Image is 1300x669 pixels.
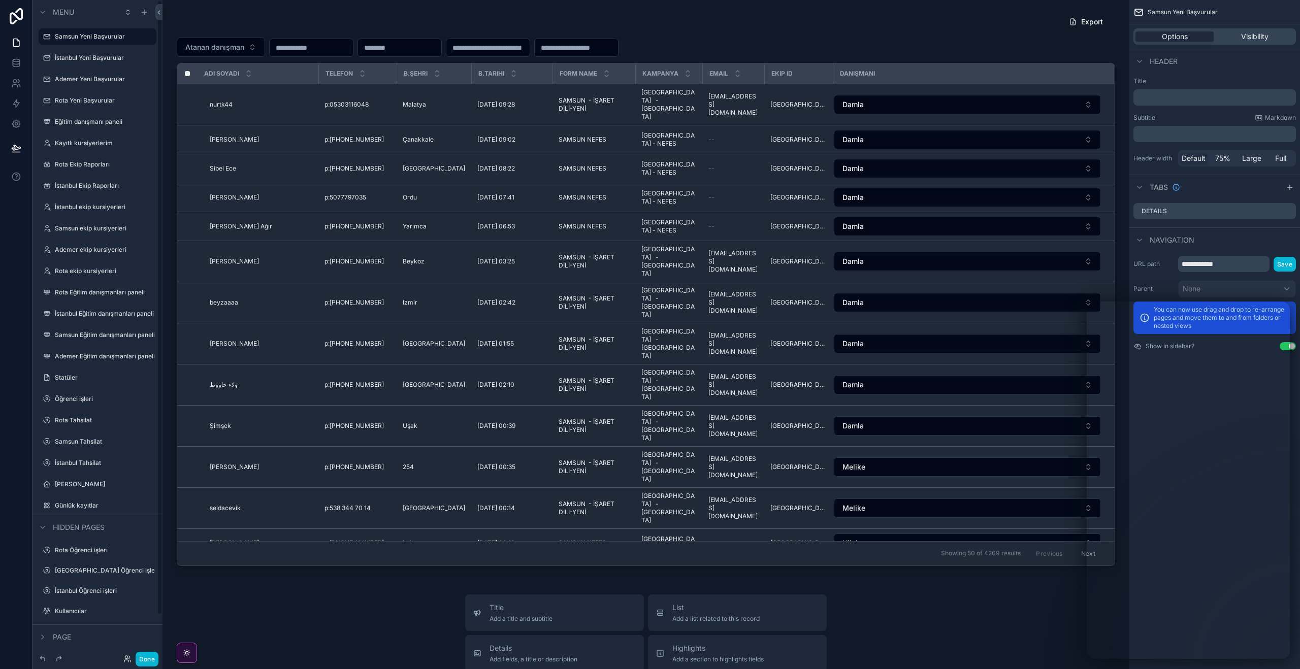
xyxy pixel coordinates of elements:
label: [PERSON_NAME] [55,480,154,488]
span: List [672,603,760,613]
span: Markdown [1265,114,1296,122]
span: Menu [53,7,74,17]
label: İstanbul Yeni Başvurular [55,54,154,62]
label: URL path [1133,260,1174,268]
a: Markdown [1255,114,1296,122]
label: İstanbul ekip kursiyerleri [55,203,154,211]
span: b.şehri [404,70,428,78]
span: 75% [1215,153,1230,163]
span: Highlights [672,643,764,653]
span: Hidden pages [53,522,105,532]
label: Samsun Yeni Başvurular [55,32,150,41]
span: Ekip Id [771,70,793,78]
span: Samsun Yeni Başvurular [1148,8,1218,16]
span: Add a list related to this record [672,615,760,623]
span: Danışmanı [840,70,875,78]
span: Add a title and subtitle [490,615,552,623]
label: [GEOGRAPHIC_DATA] Öğrenci işleri [55,566,154,575]
label: Rota Eğitim danışmanları paneli [55,288,154,296]
label: Rota ekip kursiyerleri [55,267,154,275]
span: Tabs [1150,182,1168,192]
button: ListAdd a list related to this record [648,594,827,631]
span: Header [1150,56,1178,66]
button: Next [1074,546,1102,561]
label: İstanbul Tahsilat [55,459,154,467]
div: scrollable content [1133,89,1296,106]
span: Default [1182,153,1206,163]
label: Eğitim danışmanı paneli [55,118,154,126]
button: Save [1274,257,1296,272]
label: Rota Tahsilat [55,416,154,424]
label: İstanbul Ekip Raporları [55,182,154,190]
label: Details [1142,207,1167,215]
label: Header width [1133,154,1174,162]
span: Options [1162,31,1188,42]
label: İstanbul Eğitim danışmanları paneli [55,310,154,318]
label: Statüler [55,374,154,382]
label: Samsun Eğitim danışmanları paneli [55,331,154,339]
label: Samsun Tahsilat [55,438,154,446]
span: Adı soyadı [204,70,239,78]
a: Günlük kayıtlar [55,501,154,510]
span: Form Name [560,70,597,78]
label: Rota Öğrenci işleri [55,546,154,554]
label: Öğrenci işleri [55,395,154,403]
label: Ademer ekip kursiyerleri [55,246,154,254]
span: Visibility [1241,31,1269,42]
div: scrollable content [1133,126,1296,142]
span: Navigation [1150,235,1194,245]
span: Add fields, a title or description [490,655,577,663]
label: İstanbul Öğrenci işleri [55,587,154,595]
label: Kullanıcılar [55,607,154,615]
span: Full [1275,153,1286,163]
span: Details [490,643,577,653]
button: None [1178,280,1296,297]
span: b.tarihi [478,70,504,78]
iframe: Intercom live chat [1087,302,1290,659]
label: Subtitle [1133,114,1155,122]
span: Large [1242,153,1261,163]
label: Samsun ekip kursiyerleri [55,224,154,232]
label: Rota Yeni Başvurular [55,96,154,105]
button: TitleAdd a title and subtitle [465,594,644,631]
label: Ademer Eğitim danışmanları paneli [55,352,154,360]
span: Telefon [326,70,353,78]
label: Title [1133,77,1296,85]
span: Add a section to highlights fields [672,655,764,663]
span: Email [709,70,728,78]
span: Page [53,632,71,642]
label: Parent [1133,285,1174,293]
span: Showing 50 of 4209 results [941,549,1021,557]
label: Ademer Yeni Başvurular [55,75,154,83]
span: Title [490,603,552,613]
label: Rota Ekip Raporları [55,160,154,169]
span: None [1183,284,1200,294]
label: Kayıtlı kursiyerlerim [55,139,154,147]
span: Kampanya [642,70,678,78]
button: Done [136,652,158,666]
